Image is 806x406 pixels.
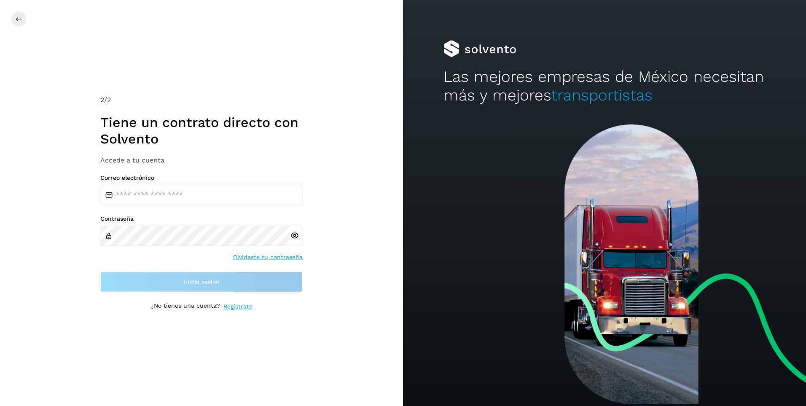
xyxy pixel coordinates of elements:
[184,279,220,285] span: Inicia sesión
[223,302,253,311] a: Regístrate
[150,302,220,311] p: ¿No tienes una cuenta?
[233,253,303,262] a: Olvidaste tu contraseña
[100,215,303,222] label: Contraseña
[100,272,303,292] button: Inicia sesión
[443,68,766,105] h2: Las mejores empresas de México necesitan más y mejores
[100,96,104,104] span: 2
[551,86,653,104] span: transportistas
[100,114,303,147] h1: Tiene un contrato directo con Solvento
[100,156,303,164] h3: Accede a tu cuenta
[100,95,303,105] div: /2
[100,174,303,181] label: Correo electrónico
